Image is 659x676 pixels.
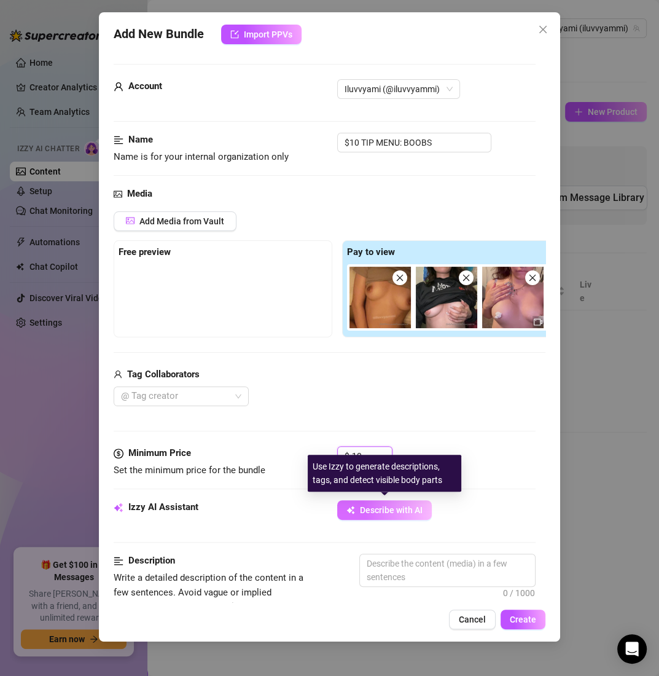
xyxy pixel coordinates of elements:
[449,610,496,629] button: Cancel
[533,25,553,34] span: Close
[128,555,175,566] strong: Description
[114,133,123,147] span: align-left
[128,81,162,92] strong: Account
[501,610,545,629] button: Create
[114,465,265,476] span: Set the minimum price for the bundle
[534,318,542,326] span: video-camera
[127,369,200,380] strong: Tag Collaborators
[459,615,486,624] span: Cancel
[337,500,432,520] button: Describe with AI
[128,447,191,458] strong: Minimum Price
[345,80,453,98] span: Iluvvyami (@iluvvyammi)
[617,634,647,664] div: Open Intercom Messenger
[221,25,302,44] button: Import PPVs
[114,211,236,231] button: Add Media from Vault
[538,25,548,34] span: close
[128,134,153,145] strong: Name
[337,133,491,152] input: Enter a name
[114,367,122,382] span: user
[114,25,204,44] span: Add New Bundle
[510,615,536,624] span: Create
[396,273,404,282] span: close
[114,151,289,162] span: Name is for your internal organization only
[416,267,477,328] img: media
[244,29,292,39] span: Import PPVs
[482,267,544,328] img: media
[308,455,461,492] div: Use Izzy to generate descriptions, tags, and detect visible body parts
[119,246,171,257] strong: Free preview
[114,446,123,461] span: dollar
[114,187,122,202] span: picture
[114,554,123,568] span: align-left
[347,246,395,257] strong: Pay to view
[533,20,553,39] button: Close
[126,216,135,225] span: picture
[528,273,537,282] span: close
[127,188,152,199] strong: Media
[349,267,411,328] img: media
[114,79,123,94] span: user
[128,501,198,513] strong: Izzy AI Assistant
[462,273,470,282] span: close
[230,30,239,39] span: import
[114,572,303,641] span: Write a detailed description of the content in a few sentences. Avoid vague or implied descriptio...
[139,216,224,226] span: Add Media from Vault
[360,505,423,515] span: Describe with AI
